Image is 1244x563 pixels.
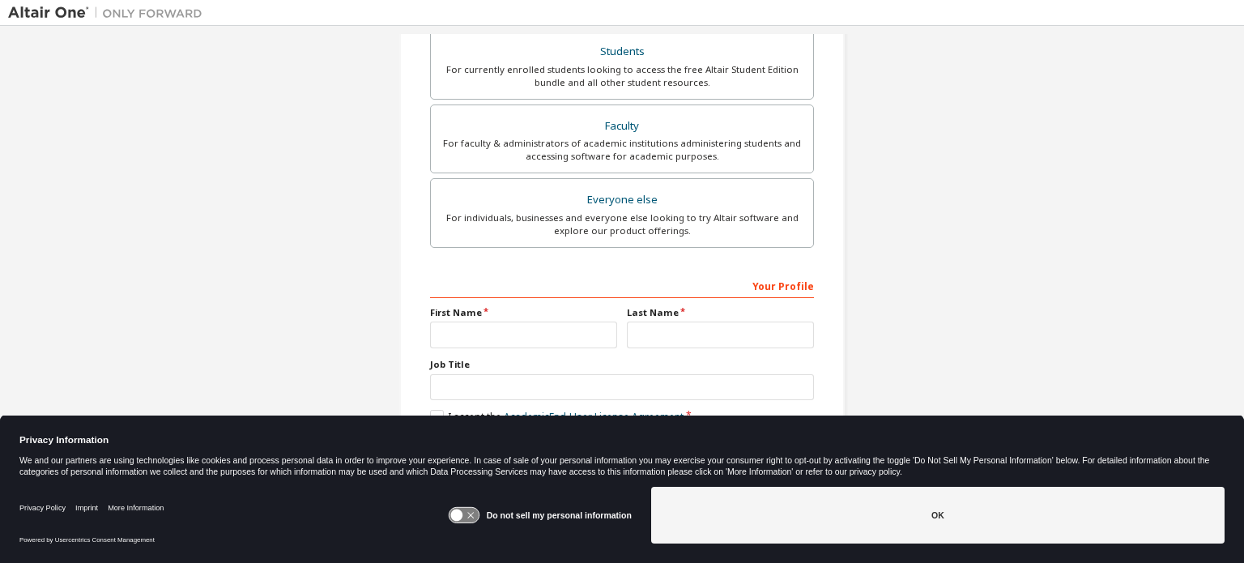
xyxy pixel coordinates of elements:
div: Your Profile [430,272,814,298]
div: Faculty [441,115,803,138]
img: Altair One [8,5,211,21]
div: For currently enrolled students looking to access the free Altair Student Edition bundle and all ... [441,63,803,89]
label: Last Name [627,306,814,319]
label: Job Title [430,358,814,371]
div: For individuals, businesses and everyone else looking to try Altair software and explore our prod... [441,211,803,237]
a: Academic End-User License Agreement [504,410,684,424]
div: Students [441,41,803,63]
div: Everyone else [441,189,803,211]
div: For faculty & administrators of academic institutions administering students and accessing softwa... [441,137,803,163]
label: I accept the [430,410,684,424]
label: First Name [430,306,617,319]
